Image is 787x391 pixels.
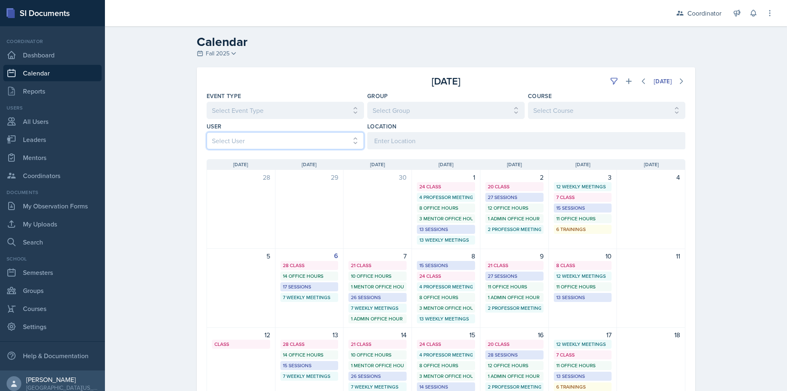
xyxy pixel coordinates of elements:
[417,330,475,340] div: 15
[488,294,541,301] div: 1 Admin Office Hour
[206,49,230,58] span: Fall 2025
[556,351,610,359] div: 7 Class
[367,122,397,130] label: Location
[488,194,541,201] div: 27 Sessions
[488,341,541,348] div: 20 Class
[417,172,475,182] div: 1
[556,262,610,269] div: 8 Class
[419,226,473,233] div: 13 Sessions
[348,251,407,261] div: 7
[3,216,102,232] a: My Uploads
[556,226,610,233] div: 6 Trainings
[554,251,612,261] div: 10
[488,262,541,269] div: 21 Class
[348,172,407,182] div: 30
[654,78,672,85] div: [DATE]
[26,375,98,384] div: [PERSON_NAME]
[554,330,612,340] div: 17
[488,226,541,233] div: 2 Professor Meetings
[283,351,336,359] div: 14 Office Hours
[3,38,102,45] div: Coordinator
[367,132,685,149] input: Enter Location
[212,330,270,340] div: 12
[419,204,473,212] div: 8 Office Hours
[419,283,473,290] div: 4 Professor Meetings
[556,383,610,391] div: 6 Trainings
[283,272,336,280] div: 14 Office Hours
[485,172,544,182] div: 2
[3,300,102,317] a: Courses
[488,183,541,190] div: 20 Class
[351,304,404,312] div: 7 Weekly Meetings
[488,215,541,222] div: 1 Admin Office Hour
[351,272,404,280] div: 10 Office Hours
[3,264,102,281] a: Semesters
[302,161,316,168] span: [DATE]
[644,161,659,168] span: [DATE]
[419,341,473,348] div: 24 Class
[3,198,102,214] a: My Observation Forms
[439,161,453,168] span: [DATE]
[419,262,473,269] div: 15 Sessions
[3,318,102,335] a: Settings
[367,92,388,100] label: Group
[419,236,473,244] div: 13 Weekly Meetings
[3,255,102,263] div: School
[351,262,404,269] div: 21 Class
[3,348,102,364] div: Help & Documentation
[212,251,270,261] div: 5
[283,373,336,380] div: 7 Weekly Meetings
[370,161,385,168] span: [DATE]
[556,272,610,280] div: 12 Weekly Meetings
[419,183,473,190] div: 24 Class
[283,362,336,369] div: 15 Sessions
[419,362,473,369] div: 8 Office Hours
[485,330,544,340] div: 16
[233,161,248,168] span: [DATE]
[419,383,473,391] div: 14 Sessions
[197,34,695,49] h2: Calendar
[528,92,552,100] label: Course
[488,373,541,380] div: 1 Admin Office Hour
[488,283,541,290] div: 11 Office Hours
[556,283,610,290] div: 11 Office Hours
[207,92,241,100] label: Event Type
[3,149,102,166] a: Mentors
[280,172,339,182] div: 29
[419,315,473,322] div: 13 Weekly Meetings
[556,341,610,348] div: 12 Weekly Meetings
[351,341,404,348] div: 21 Class
[283,341,336,348] div: 28 Class
[419,351,473,359] div: 4 Professor Meetings
[351,351,404,359] div: 10 Office Hours
[3,65,102,81] a: Calendar
[419,272,473,280] div: 24 Class
[280,330,339,340] div: 13
[488,351,541,359] div: 28 Sessions
[351,283,404,290] div: 1 Mentor Office Hour
[3,282,102,299] a: Groups
[3,131,102,148] a: Leaders
[419,304,473,312] div: 3 Mentor Office Hours
[351,362,404,369] div: 1 Mentor Office Hour
[419,194,473,201] div: 4 Professor Meetings
[556,215,610,222] div: 11 Office Hours
[366,74,525,89] div: [DATE]
[556,204,610,212] div: 15 Sessions
[554,172,612,182] div: 3
[488,204,541,212] div: 12 Office Hours
[419,373,473,380] div: 3 Mentor Office Hours
[417,251,475,261] div: 8
[556,194,610,201] div: 7 Class
[351,373,404,380] div: 26 Sessions
[207,122,221,130] label: User
[622,251,680,261] div: 11
[348,330,407,340] div: 14
[488,304,541,312] div: 2 Professor Meetings
[488,362,541,369] div: 12 Office Hours
[622,172,680,182] div: 4
[3,83,102,99] a: Reports
[485,251,544,261] div: 9
[283,262,336,269] div: 28 Class
[351,383,404,391] div: 7 Weekly Meetings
